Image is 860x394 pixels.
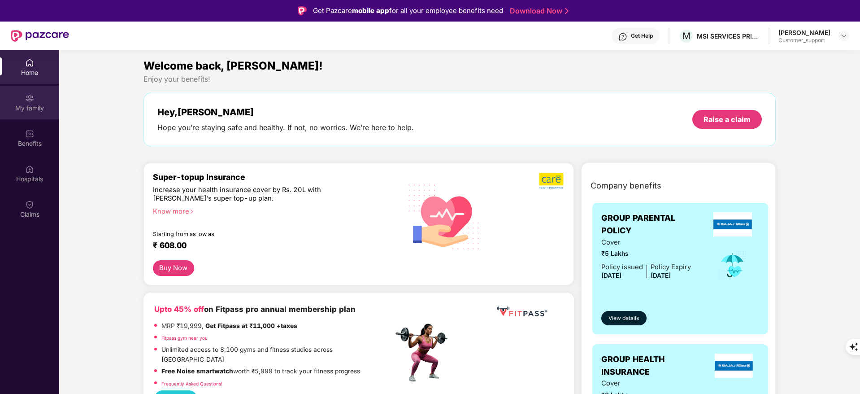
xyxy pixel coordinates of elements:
span: ₹5 Lakhs [601,249,691,259]
div: Increase your health insurance cover by Rs. 20L with [PERSON_NAME]’s super top-up plan. [153,186,354,203]
span: Welcome back, [PERSON_NAME]! [143,59,323,72]
div: Enjoy your benefits! [143,74,776,84]
span: Cover [601,378,691,389]
img: svg+xml;base64,PHN2ZyB3aWR0aD0iMjAiIGhlaWdodD0iMjAiIHZpZXdCb3g9IjAgMCAyMCAyMCIgZmlsbD0ibm9uZSIgeG... [25,94,34,103]
span: View details [608,314,639,323]
p: Unlimited access to 8,100 gyms and fitness studios across [GEOGRAPHIC_DATA] [161,345,393,364]
img: fpp.png [393,321,456,384]
div: Get Help [631,32,653,39]
div: Starting from as low as [153,231,355,237]
img: svg+xml;base64,PHN2ZyBpZD0iSG9zcGl0YWxzIiB4bWxucz0iaHR0cDovL3d3dy53My5vcmcvMjAwMC9zdmciIHdpZHRoPS... [25,165,34,174]
a: Frequently Asked Questions! [161,381,222,386]
div: Customer_support [778,37,830,44]
span: Company benefits [591,179,661,192]
img: svg+xml;base64,PHN2ZyBpZD0iRHJvcGRvd24tMzJ4MzIiIHhtbG5zPSJodHRwOi8vd3d3LnczLm9yZy8yMDAwL3N2ZyIgd2... [840,32,847,39]
strong: Free Noise smartwatch [161,368,233,375]
p: worth ₹5,999 to track your fitness progress [161,367,360,376]
span: [DATE] [601,272,621,279]
strong: mobile app [352,6,389,15]
span: GROUP HEALTH INSURANCE [601,353,708,379]
div: Super-topup Insurance [153,172,393,182]
div: Raise a claim [704,114,751,124]
span: right [189,209,194,214]
div: ₹ 608.00 [153,241,384,251]
span: [DATE] [651,272,671,279]
a: Fitpass gym near you [161,335,208,341]
button: View details [601,311,647,325]
img: insurerLogo [713,212,752,236]
img: svg+xml;base64,PHN2ZyB4bWxucz0iaHR0cDovL3d3dy53My5vcmcvMjAwMC9zdmciIHhtbG5zOnhsaW5rPSJodHRwOi8vd3... [401,173,487,260]
b: on Fitpass pro annual membership plan [154,305,356,314]
div: MSI SERVICES PRIVATE LIMITED [697,32,760,40]
button: Buy Now [153,260,194,276]
div: Know more [153,207,388,214]
span: M [682,31,691,41]
div: Policy issued [601,262,643,272]
del: MRP ₹19,999, [161,322,204,329]
img: Stroke [565,6,569,16]
a: Download Now [510,6,566,16]
img: icon [718,250,747,280]
b: Upto 45% off [154,305,204,314]
img: svg+xml;base64,PHN2ZyBpZD0iSG9tZSIgeG1sbnM9Imh0dHA6Ly93d3cudzMub3JnLzIwMDAvc3ZnIiB3aWR0aD0iMjAiIG... [25,58,34,67]
strong: Get Fitpass at ₹11,000 +taxes [205,322,297,329]
img: New Pazcare Logo [11,30,69,42]
div: Hey, [PERSON_NAME] [157,107,414,118]
img: fppp.png [495,303,549,320]
span: GROUP PARENTAL POLICY [601,212,706,237]
img: svg+xml;base64,PHN2ZyBpZD0iQ2xhaW0iIHhtbG5zPSJodHRwOi8vd3d3LnczLm9yZy8yMDAwL3N2ZyIgd2lkdGg9IjIwIi... [25,200,34,209]
div: Hope you’re staying safe and healthy. If not, no worries. We’re here to help. [157,123,414,132]
img: b5dec4f62d2307b9de63beb79f102df3.png [539,172,565,189]
div: Get Pazcare for all your employee benefits need [313,5,503,16]
span: Cover [601,237,691,248]
img: insurerLogo [715,354,753,378]
img: svg+xml;base64,PHN2ZyBpZD0iQmVuZWZpdHMiIHhtbG5zPSJodHRwOi8vd3d3LnczLm9yZy8yMDAwL3N2ZyIgd2lkdGg9Ij... [25,129,34,138]
div: [PERSON_NAME] [778,28,830,37]
div: Policy Expiry [651,262,691,272]
img: svg+xml;base64,PHN2ZyBpZD0iSGVscC0zMngzMiIgeG1sbnM9Imh0dHA6Ly93d3cudzMub3JnLzIwMDAvc3ZnIiB3aWR0aD... [618,32,627,41]
img: Logo [298,6,307,15]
